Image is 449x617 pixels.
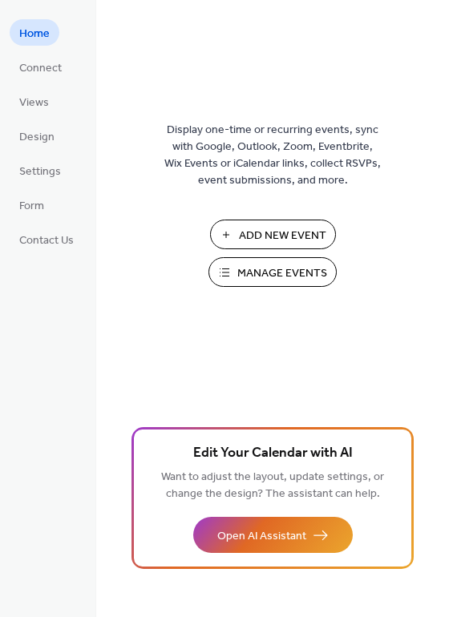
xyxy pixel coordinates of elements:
a: Contact Us [10,226,83,252]
a: Connect [10,54,71,80]
span: Display one-time or recurring events, sync with Google, Outlook, Zoom, Eventbrite, Wix Events or ... [164,122,381,189]
a: Views [10,88,59,115]
span: Connect [19,60,62,77]
span: Add New Event [239,228,326,244]
button: Add New Event [210,220,336,249]
a: Design [10,123,64,149]
span: Settings [19,163,61,180]
button: Open AI Assistant [193,517,353,553]
span: Home [19,26,50,42]
a: Form [10,192,54,218]
span: Views [19,95,49,111]
button: Manage Events [208,257,337,287]
span: Design [19,129,55,146]
span: Manage Events [237,265,327,282]
a: Home [10,19,59,46]
span: Want to adjust the layout, update settings, or change the design? The assistant can help. [161,466,384,505]
span: Form [19,198,44,215]
span: Open AI Assistant [217,528,306,545]
span: Contact Us [19,232,74,249]
span: Edit Your Calendar with AI [193,442,353,465]
a: Settings [10,157,71,183]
